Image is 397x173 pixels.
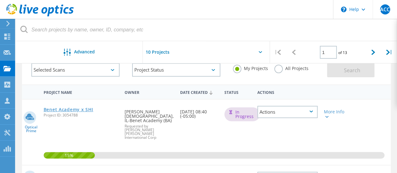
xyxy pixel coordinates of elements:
[327,63,374,77] button: Search
[31,63,120,77] div: Selected Scans
[177,86,221,98] div: Date Created
[270,41,286,63] div: |
[233,65,268,71] label: My Projects
[324,110,347,118] div: More Info
[121,100,177,146] div: [PERSON_NAME][DEMOGRAPHIC_DATA], IL-Benet Academy (BA)
[254,86,321,98] div: Actions
[44,152,95,158] span: 15%
[381,41,397,63] div: |
[44,107,93,112] a: Benet Academy x SHI
[44,113,119,117] span: Project ID: 3054788
[338,50,347,55] span: of 13
[224,107,260,121] div: In Progress
[22,125,40,133] span: Optical Prime
[274,65,308,71] label: All Projects
[6,13,74,18] a: Live Optics Dashboard
[40,86,122,98] div: Project Name
[344,67,360,74] span: Search
[341,7,346,12] svg: \n
[125,124,174,139] span: Requested by [PERSON_NAME] [PERSON_NAME] International Corp
[257,106,318,118] div: Actions
[380,7,390,12] span: ACC
[121,86,177,98] div: Owner
[132,63,220,77] div: Project Status
[221,86,255,98] div: Status
[74,50,95,54] span: Advanced
[177,100,221,125] div: [DATE] 08:40 (-05:00)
